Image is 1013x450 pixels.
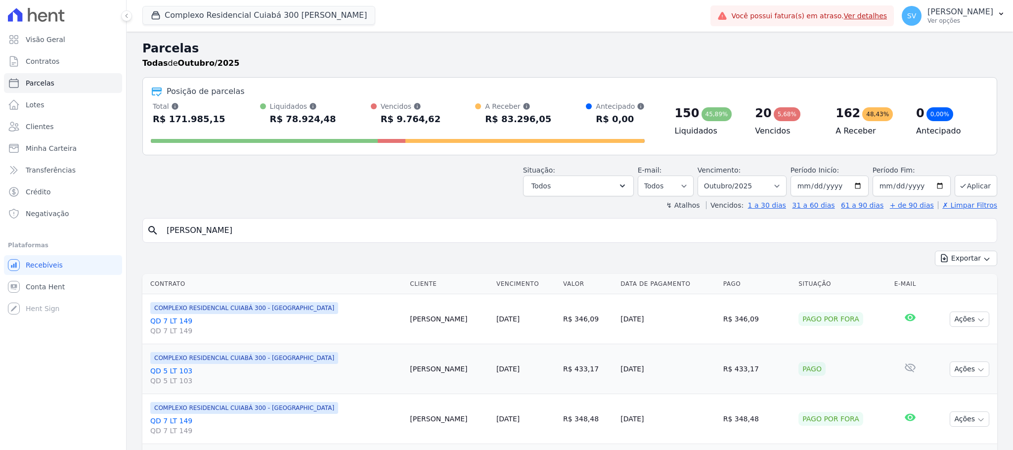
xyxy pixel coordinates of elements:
a: Clientes [4,117,122,136]
button: Ações [950,411,989,427]
td: R$ 348,48 [559,394,617,444]
h2: Parcelas [142,40,997,57]
div: 162 [836,105,860,121]
a: QD 7 LT 149QD 7 LT 149 [150,416,402,436]
i: search [147,225,159,236]
span: Visão Geral [26,35,65,45]
button: SV [PERSON_NAME] Ver opções [894,2,1013,30]
div: 0,00% [926,107,953,121]
a: Recebíveis [4,255,122,275]
td: [PERSON_NAME] [406,294,492,344]
div: Vencidos [381,101,440,111]
a: Minha Carteira [4,138,122,158]
a: Crédito [4,182,122,202]
a: Visão Geral [4,30,122,49]
button: Ações [950,361,989,377]
span: Negativação [26,209,69,219]
td: R$ 433,17 [719,344,794,394]
th: Contrato [142,274,406,294]
td: [DATE] [617,394,719,444]
p: [PERSON_NAME] [927,7,993,17]
a: + de 90 dias [890,201,934,209]
div: Pago por fora [798,312,863,326]
label: ↯ Atalhos [666,201,700,209]
div: 45,89% [702,107,732,121]
div: 150 [674,105,699,121]
div: R$ 78.924,48 [270,111,336,127]
span: Parcelas [26,78,54,88]
label: Vencidos: [706,201,744,209]
label: E-mail: [638,166,662,174]
a: QD 7 LT 149QD 7 LT 149 [150,316,402,336]
a: Contratos [4,51,122,71]
th: Data de Pagamento [617,274,719,294]
span: COMPLEXO RESIDENCIAL CUIABÁ 300 - [GEOGRAPHIC_DATA] [150,302,338,314]
input: Buscar por nome do lote ou do cliente [161,221,993,240]
th: Cliente [406,274,492,294]
div: 20 [755,105,771,121]
a: Negativação [4,204,122,224]
button: Complexo Residencial Cuiabá 300 [PERSON_NAME] [142,6,375,25]
a: Ver detalhes [844,12,887,20]
p: de [142,57,239,69]
a: ✗ Limpar Filtros [938,201,997,209]
td: R$ 348,48 [719,394,794,444]
div: 5,68% [774,107,800,121]
button: Exportar [935,251,997,266]
label: Vencimento: [698,166,741,174]
a: Lotes [4,95,122,115]
div: Total [153,101,225,111]
span: Você possui fatura(s) em atraso. [731,11,887,21]
a: [DATE] [496,365,520,373]
div: Antecipado [596,101,645,111]
div: A Receber [485,101,551,111]
span: QD 7 LT 149 [150,426,402,436]
th: Vencimento [492,274,559,294]
div: Liquidados [270,101,336,111]
span: Recebíveis [26,260,63,270]
p: Ver opções [927,17,993,25]
span: Lotes [26,100,44,110]
span: Conta Hent [26,282,65,292]
strong: Todas [142,58,168,68]
a: 31 a 60 dias [792,201,835,209]
div: 0 [916,105,925,121]
button: Todos [523,176,634,196]
h4: Vencidos [755,125,820,137]
th: Pago [719,274,794,294]
span: Clientes [26,122,53,132]
strong: Outubro/2025 [178,58,240,68]
td: [PERSON_NAME] [406,344,492,394]
a: 1 a 30 dias [748,201,786,209]
button: Ações [950,312,989,327]
span: SV [907,12,916,19]
th: Valor [559,274,617,294]
th: Situação [794,274,890,294]
div: 48,43% [862,107,893,121]
a: QD 5 LT 103QD 5 LT 103 [150,366,402,386]
h4: Liquidados [674,125,739,137]
div: Plataformas [8,239,118,251]
div: R$ 0,00 [596,111,645,127]
div: Posição de parcelas [167,86,245,97]
td: R$ 433,17 [559,344,617,394]
td: R$ 346,09 [719,294,794,344]
span: COMPLEXO RESIDENCIAL CUIABÁ 300 - [GEOGRAPHIC_DATA] [150,402,338,414]
th: E-mail [890,274,930,294]
div: R$ 83.296,05 [485,111,551,127]
h4: Antecipado [916,125,981,137]
a: Transferências [4,160,122,180]
span: Transferências [26,165,76,175]
td: [DATE] [617,294,719,344]
span: QD 7 LT 149 [150,326,402,336]
span: Contratos [26,56,59,66]
div: Pago por fora [798,412,863,426]
div: Pago [798,362,826,376]
a: 61 a 90 dias [841,201,883,209]
div: R$ 9.764,62 [381,111,440,127]
span: Minha Carteira [26,143,77,153]
label: Período Inicío: [791,166,839,174]
span: Todos [531,180,551,192]
td: [PERSON_NAME] [406,394,492,444]
a: Conta Hent [4,277,122,297]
